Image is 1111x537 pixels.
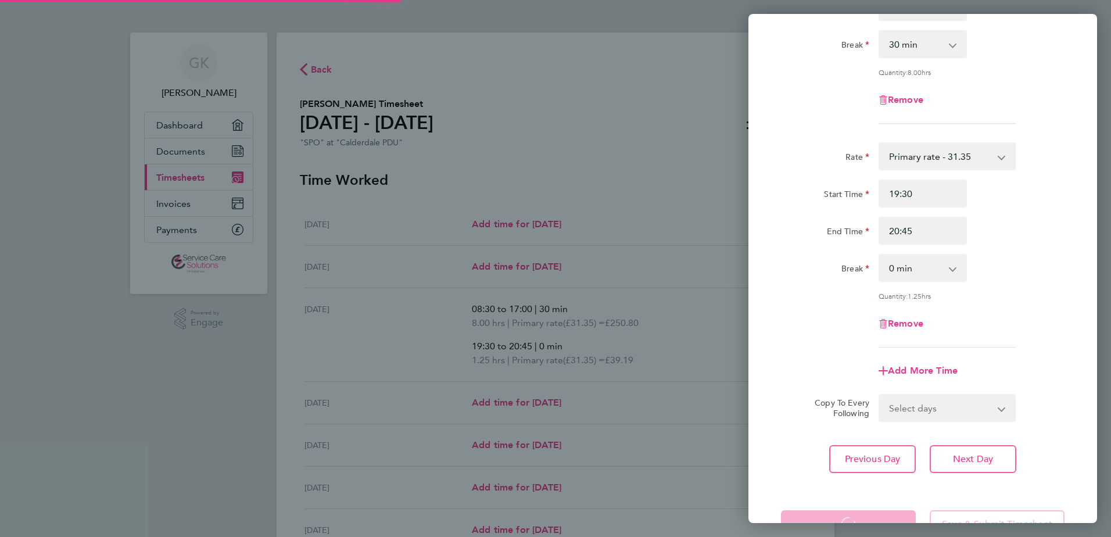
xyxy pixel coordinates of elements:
label: Start Time [824,189,869,203]
button: Remove [879,95,923,105]
label: Break [841,40,869,53]
button: Add More Time [879,366,958,375]
label: Rate [845,152,869,166]
span: Next Day [953,453,993,465]
label: Break [841,263,869,277]
span: 8.00 [908,67,922,77]
button: Next Day [930,445,1016,473]
div: Quantity: hrs [879,291,1016,300]
span: Remove [888,318,923,329]
input: E.g. 08:00 [879,180,967,207]
input: E.g. 18:00 [879,217,967,245]
button: Remove [879,319,923,328]
button: Previous Day [829,445,916,473]
label: End Time [827,226,869,240]
span: Add More Time [888,365,958,376]
span: Remove [888,94,923,105]
div: Quantity: hrs [879,67,1016,77]
label: Copy To Every Following [805,398,869,418]
span: 1.25 [908,291,922,300]
span: Previous Day [845,453,901,465]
